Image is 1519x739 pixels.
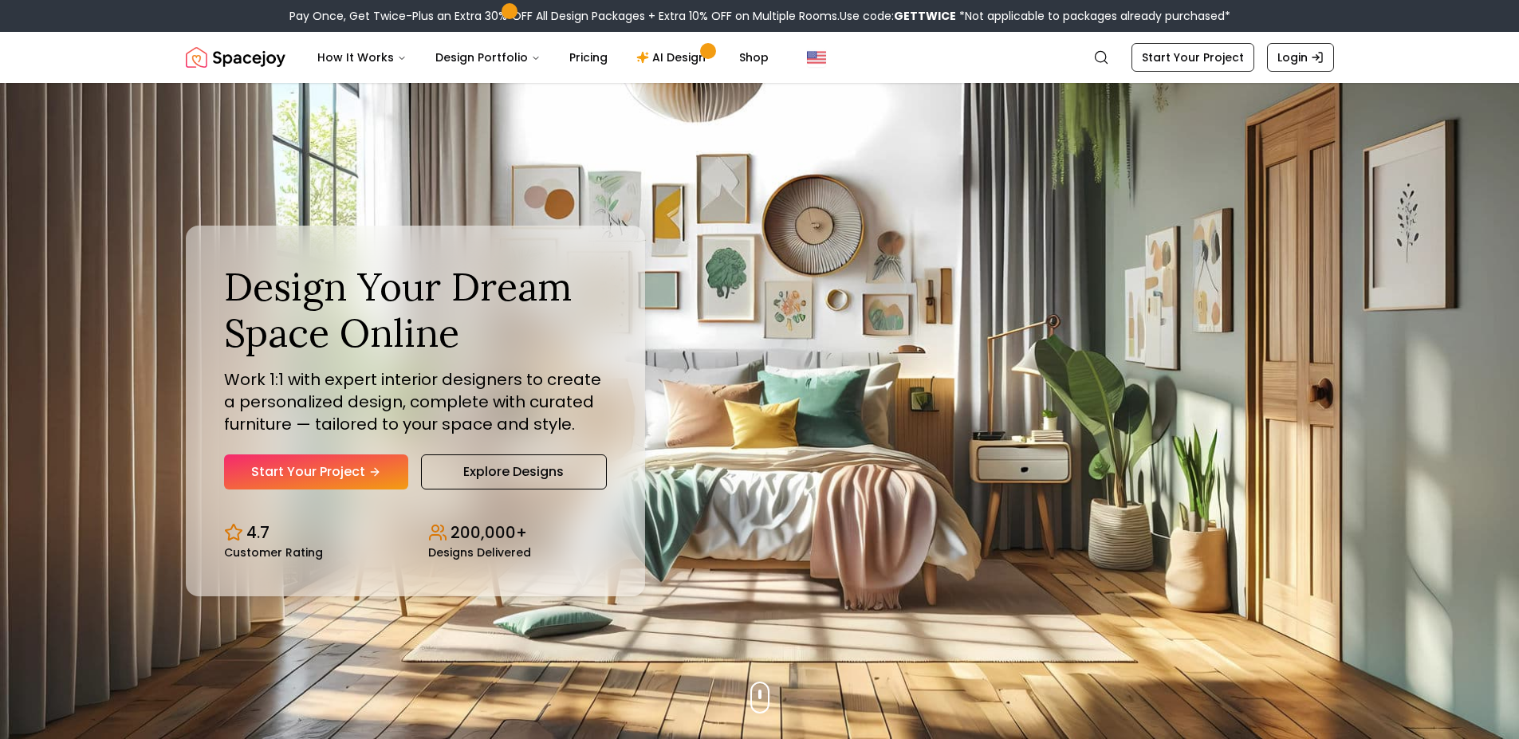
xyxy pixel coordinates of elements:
[428,547,531,558] small: Designs Delivered
[956,8,1230,24] span: *Not applicable to packages already purchased*
[186,41,285,73] a: Spacejoy
[186,32,1334,83] nav: Global
[224,264,607,356] h1: Design Your Dream Space Online
[726,41,781,73] a: Shop
[305,41,419,73] button: How It Works
[423,41,553,73] button: Design Portfolio
[246,521,270,544] p: 4.7
[807,48,826,67] img: United States
[840,8,956,24] span: Use code:
[289,8,1230,24] div: Pay Once, Get Twice-Plus an Extra 30% OFF All Design Packages + Extra 10% OFF on Multiple Rooms.
[224,368,607,435] p: Work 1:1 with expert interior designers to create a personalized design, complete with curated fu...
[224,547,323,558] small: Customer Rating
[624,41,723,73] a: AI Design
[224,454,408,489] a: Start Your Project
[305,41,781,73] nav: Main
[1131,43,1254,72] a: Start Your Project
[1267,43,1334,72] a: Login
[224,509,607,558] div: Design stats
[557,41,620,73] a: Pricing
[421,454,607,489] a: Explore Designs
[451,521,527,544] p: 200,000+
[894,8,956,24] b: GETTWICE
[186,41,285,73] img: Spacejoy Logo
